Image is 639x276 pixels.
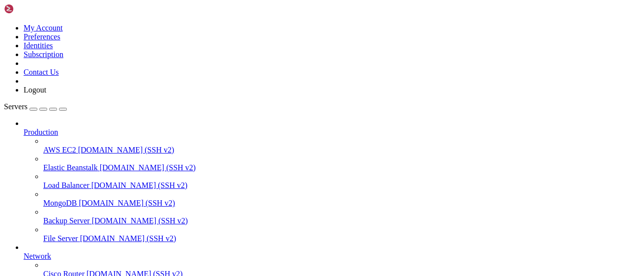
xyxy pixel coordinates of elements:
[43,199,77,207] span: MongoDB
[91,181,188,189] span: [DOMAIN_NAME] (SSH v2)
[24,128,58,136] span: Production
[43,146,76,154] span: AWS EC2
[24,24,63,32] a: My Account
[43,216,90,225] span: Backup Server
[4,102,67,111] a: Servers
[24,252,635,261] a: Network
[43,154,635,172] li: Elastic Beanstalk [DOMAIN_NAME] (SSH v2)
[43,234,78,243] span: File Server
[79,199,175,207] span: [DOMAIN_NAME] (SSH v2)
[43,190,635,208] li: MongoDB [DOMAIN_NAME] (SSH v2)
[24,50,63,59] a: Subscription
[43,181,89,189] span: Load Balancer
[43,208,635,225] li: Backup Server [DOMAIN_NAME] (SSH v2)
[43,172,635,190] li: Load Balancer [DOMAIN_NAME] (SSH v2)
[43,181,635,190] a: Load Balancer [DOMAIN_NAME] (SSH v2)
[43,163,635,172] a: Elastic Beanstalk [DOMAIN_NAME] (SSH v2)
[100,163,196,172] span: [DOMAIN_NAME] (SSH v2)
[4,4,60,14] img: Shellngn
[92,216,188,225] span: [DOMAIN_NAME] (SSH v2)
[24,252,51,260] span: Network
[43,216,635,225] a: Backup Server [DOMAIN_NAME] (SSH v2)
[43,146,635,154] a: AWS EC2 [DOMAIN_NAME] (SSH v2)
[43,234,635,243] a: File Server [DOMAIN_NAME] (SSH v2)
[43,225,635,243] li: File Server [DOMAIN_NAME] (SSH v2)
[24,68,59,76] a: Contact Us
[80,234,176,243] span: [DOMAIN_NAME] (SSH v2)
[43,199,635,208] a: MongoDB [DOMAIN_NAME] (SSH v2)
[24,128,635,137] a: Production
[24,32,60,41] a: Preferences
[24,41,53,50] a: Identities
[43,163,98,172] span: Elastic Beanstalk
[43,137,635,154] li: AWS EC2 [DOMAIN_NAME] (SSH v2)
[4,102,28,111] span: Servers
[24,86,46,94] a: Logout
[24,119,635,243] li: Production
[78,146,174,154] span: [DOMAIN_NAME] (SSH v2)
